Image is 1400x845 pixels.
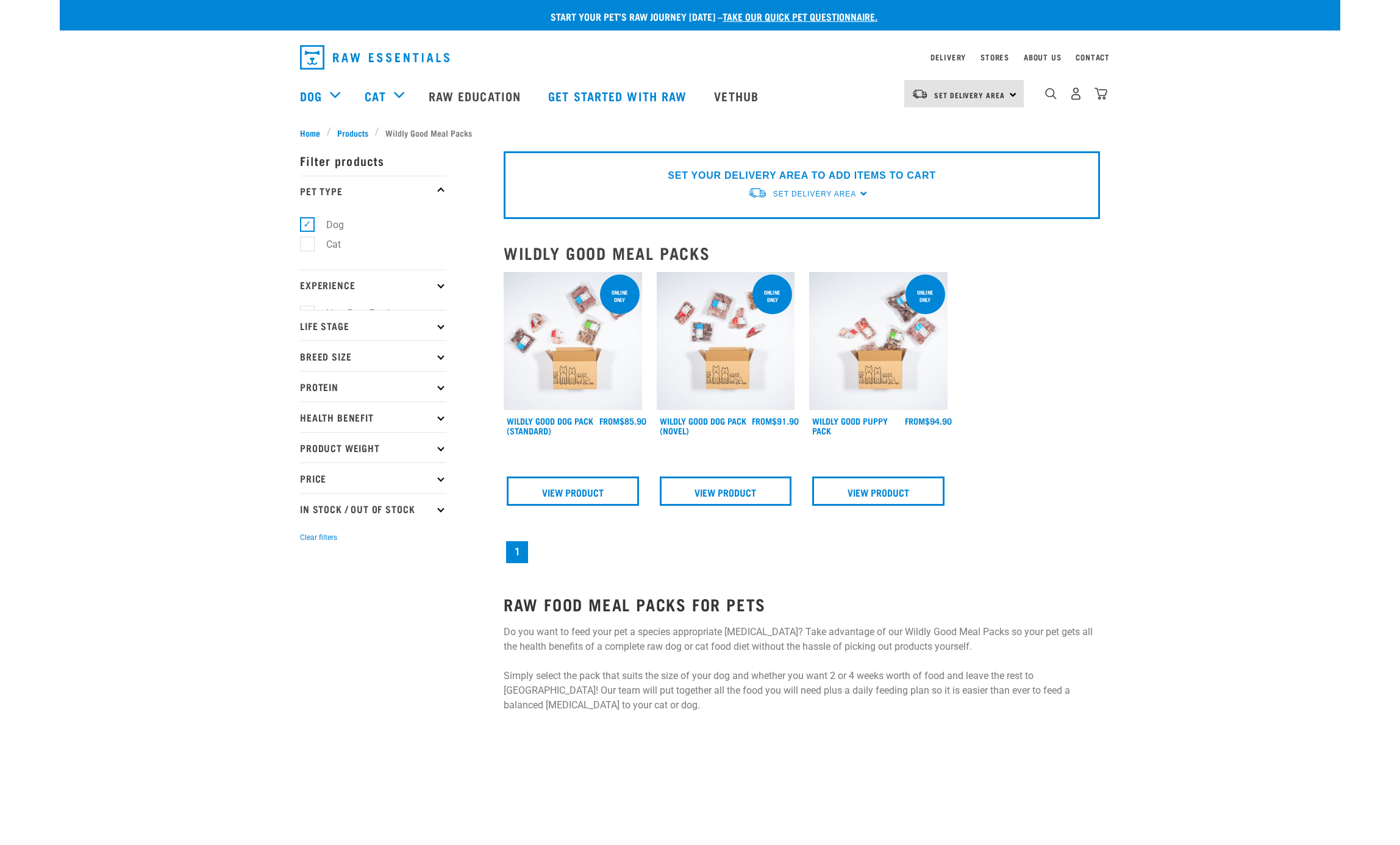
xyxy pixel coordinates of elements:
a: Products [331,126,375,139]
p: Start your pet’s raw journey [DATE] – [69,9,1349,24]
h2: Wildly Good Meal Packs [504,243,1100,262]
p: Filter products [300,145,446,176]
span: Set Delivery Area [934,93,1005,97]
a: Raw Education [416,71,536,120]
a: Vethub [702,71,774,120]
label: Cat [307,237,346,252]
p: Do you want to feed your pet a species appropriate [MEDICAL_DATA]? Take advantage of our Wildly G... [504,625,1100,713]
nav: dropdown navigation [290,40,1110,74]
span: FROM [752,419,772,423]
a: Home [300,126,327,139]
img: home-icon-1@2x.png [1045,88,1057,99]
label: New Raw Feeder [307,306,402,321]
p: Product Weight [300,432,446,462]
nav: breadcrumbs [300,126,1100,139]
img: Puppy 0 2sec [809,272,948,411]
div: $94.90 [905,416,952,426]
span: Products [337,126,368,139]
a: About Us [1024,55,1061,59]
p: Price [300,462,446,493]
img: van-moving.png [748,187,767,200]
a: Contact [1076,55,1110,59]
a: Cat [365,87,385,105]
p: Breed Size [300,340,446,371]
img: van-moving.png [912,88,928,99]
a: Stores [980,55,1009,59]
div: Online Only [600,283,640,309]
p: Life Stage [300,310,446,340]
a: Wildly Good Dog Pack (Novel) [660,419,746,433]
p: Experience [300,270,446,300]
div: $91.90 [752,416,799,426]
a: Wildly Good Dog Pack (Standard) [507,419,593,433]
span: FROM [599,419,620,423]
a: Page 1 [506,541,528,563]
nav: pagination [504,539,1100,566]
a: View Product [507,476,639,506]
p: SET YOUR DELIVERY AREA TO ADD ITEMS TO CART [668,168,935,183]
p: Protein [300,371,446,401]
span: Home [300,126,320,139]
a: take our quick pet questionnaire. [723,13,877,19]
button: Clear filters [300,532,337,543]
a: Dog [300,87,322,105]
div: Online Only [752,283,792,309]
span: FROM [905,419,925,423]
img: home-icon@2x.png [1095,87,1107,100]
img: Dog Novel 0 2sec [657,272,795,411]
strong: RAW FOOD MEAL PACKS FOR PETS [504,599,766,608]
p: In Stock / Out Of Stock [300,493,446,523]
a: Wildly Good Puppy Pack [812,419,888,433]
a: Get started with Raw [536,71,702,120]
a: View Product [812,476,945,506]
label: Dog [307,217,349,232]
img: Dog 0 2sec [504,272,642,411]
a: Delivery [930,55,966,59]
span: Set Delivery Area [773,190,856,198]
img: Raw Essentials Logo [300,45,449,70]
div: $85.90 [599,416,646,426]
nav: dropdown navigation [60,71,1340,120]
p: Pet Type [300,176,446,206]
a: View Product [660,476,792,506]
img: user.png [1070,87,1082,100]
p: Health Benefit [300,401,446,432]
div: Online Only [905,283,945,309]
